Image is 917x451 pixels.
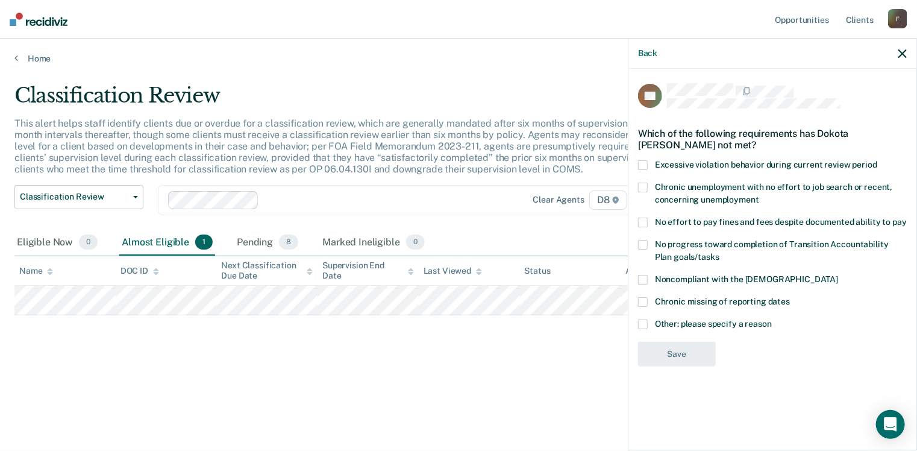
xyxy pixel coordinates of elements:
[888,9,907,28] div: F
[589,191,627,210] span: D8
[10,13,67,26] img: Recidiviz
[320,230,427,256] div: Marked Ineligible
[655,160,877,169] span: Excessive violation behavior during current review period
[655,297,790,306] span: Chronic missing of reporting dates
[424,266,482,276] div: Last Viewed
[14,230,100,256] div: Eligible Now
[655,274,838,284] span: Noncompliant with the [DEMOGRAPHIC_DATA]
[638,118,907,160] div: Which of the following requirements has Dokota [PERSON_NAME] not met?
[655,239,889,262] span: No progress toward completion of Transition Accountability Plan goals/tasks
[406,235,425,250] span: 0
[119,230,215,256] div: Almost Eligible
[876,410,905,439] div: Open Intercom Messenger
[525,266,551,276] div: Status
[234,230,301,256] div: Pending
[221,260,313,281] div: Next Classification Due Date
[14,53,903,64] a: Home
[14,118,699,175] p: This alert helps staff identify clients due or overdue for a classification review, which are gen...
[655,319,772,329] span: Other: please specify a reason
[638,48,657,58] button: Back
[120,266,159,276] div: DOC ID
[19,266,53,276] div: Name
[279,235,298,250] span: 8
[195,235,213,250] span: 1
[14,83,703,118] div: Classification Review
[533,195,584,205] div: Clear agents
[638,342,716,367] button: Save
[655,217,907,227] span: No effort to pay fines and fees despite documented ability to pay
[655,182,893,204] span: Chronic unemployment with no effort to job search or recent, concerning unemployment
[20,192,128,202] span: Classification Review
[625,266,682,276] div: Assigned to
[79,235,98,250] span: 0
[322,260,414,281] div: Supervision End Date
